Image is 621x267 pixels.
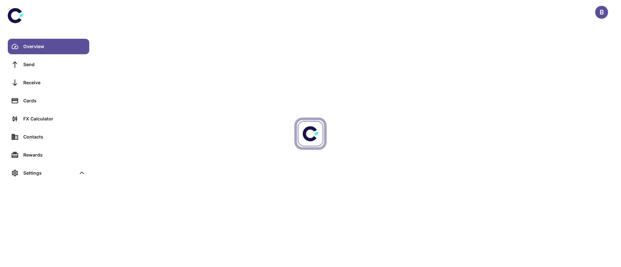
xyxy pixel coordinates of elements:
[8,165,89,181] div: Settings
[8,147,89,163] a: Rewards
[8,57,89,72] a: Send
[595,6,608,19] button: B
[23,169,76,177] div: Settings
[23,43,85,50] div: Overview
[23,79,85,86] div: Receive
[23,97,85,104] div: Cards
[23,115,85,122] div: FX Calculator
[8,93,89,108] a: Cards
[23,151,85,159] div: Rewards
[8,39,89,54] a: Overview
[23,133,85,140] div: Contacts
[8,75,89,90] a: Receive
[23,61,85,68] div: Send
[8,129,89,145] a: Contacts
[8,111,89,127] a: FX Calculator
